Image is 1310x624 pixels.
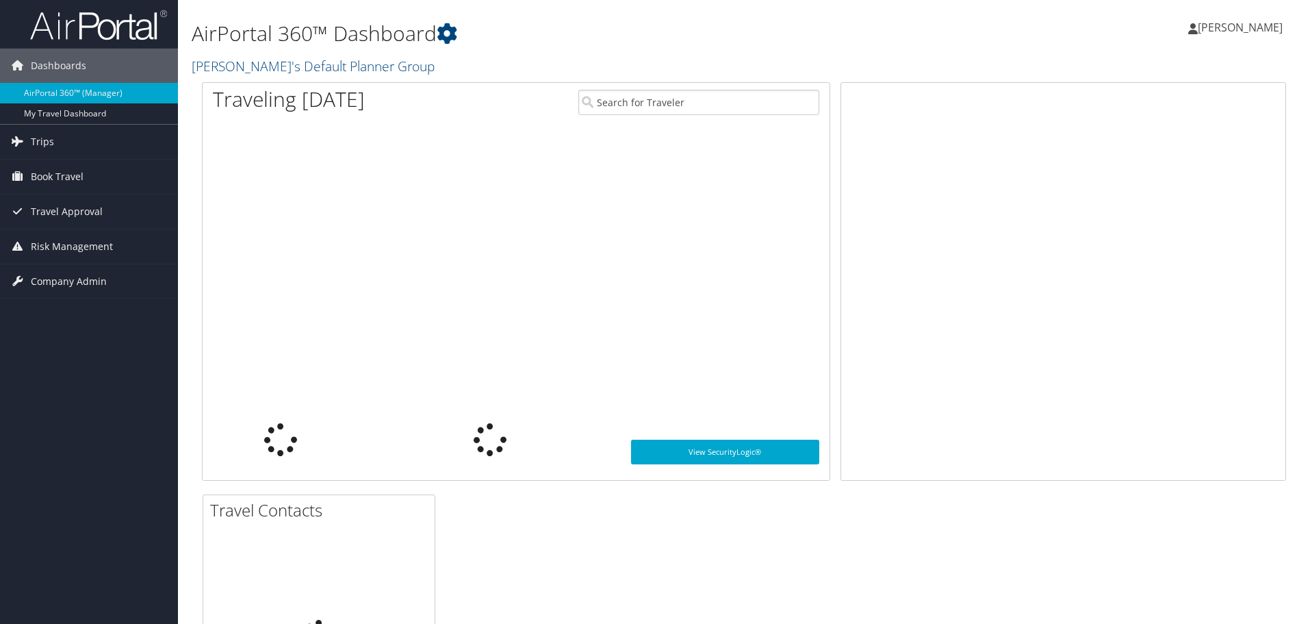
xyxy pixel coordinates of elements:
[192,57,438,75] a: [PERSON_NAME]'s Default Planner Group
[1198,20,1283,35] span: [PERSON_NAME]
[30,9,167,41] img: airportal-logo.png
[213,85,365,114] h1: Traveling [DATE]
[192,19,928,48] h1: AirPortal 360™ Dashboard
[31,195,103,229] span: Travel Approval
[578,90,819,115] input: Search for Traveler
[31,125,54,159] span: Trips
[31,264,107,299] span: Company Admin
[631,440,819,464] a: View SecurityLogic®
[31,160,84,194] span: Book Travel
[210,499,435,522] h2: Travel Contacts
[31,229,113,264] span: Risk Management
[31,49,86,83] span: Dashboards
[1188,7,1296,48] a: [PERSON_NAME]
